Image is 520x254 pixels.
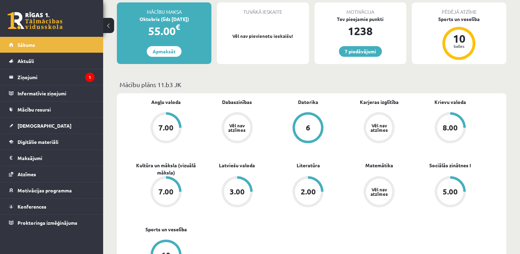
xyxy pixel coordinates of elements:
[298,98,318,106] a: Datorika
[158,124,174,131] div: 7.00
[300,188,316,195] div: 2.00
[414,176,486,209] a: 5.00
[228,123,247,132] div: Vēl nav atzīmes
[18,123,71,129] span: [DEMOGRAPHIC_DATA]
[339,46,382,57] a: 7 piedāvājumi
[147,46,181,57] a: Apmaksāt
[18,69,95,85] legend: Ziņojumi
[9,102,95,117] a: Mācību resursi
[9,215,95,231] a: Proktoringa izmēģinājums
[369,187,389,196] div: Vēl nav atzīmes
[412,15,506,61] a: Sports un veselība 10 balles
[273,112,344,145] a: 6
[9,37,95,53] a: Sākums
[412,2,506,15] div: Pēdējā atzīme
[131,112,202,145] a: 7.00
[131,162,202,176] a: Kultūra un māksla (vizuālā māksla)
[8,12,63,29] a: Rīgas 1. Tālmācības vidusskola
[9,199,95,214] a: Konferences
[18,58,34,64] span: Aktuāli
[9,166,95,182] a: Atzīmes
[306,124,310,131] div: 6
[202,176,273,209] a: 3.00
[151,98,181,106] a: Angļu valoda
[443,188,458,195] div: 5.00
[18,187,72,193] span: Motivācijas programma
[9,69,95,85] a: Ziņojumi1
[449,44,469,48] div: balles
[414,112,486,145] a: 8.00
[120,80,504,89] p: Mācību plāns 11.b3 JK
[117,23,211,39] div: 55.00
[176,22,180,32] span: €
[314,2,406,15] div: Motivācija
[9,150,95,166] a: Maksājumi
[9,85,95,101] a: Informatīvie ziņojumi
[369,123,389,132] div: Vēl nav atzīmes
[314,15,406,23] div: Tev pieejamie punkti
[429,162,471,169] a: Sociālās zinātnes I
[9,134,95,150] a: Digitālie materiāli
[18,139,58,145] span: Digitālie materiāli
[219,162,255,169] a: Latviešu valoda
[18,220,77,226] span: Proktoringa izmēģinājums
[18,171,36,177] span: Atzīmes
[217,2,309,15] div: Tuvākā ieskaite
[273,176,344,209] a: 2.00
[434,98,466,106] a: Krievu valoda
[9,53,95,69] a: Aktuāli
[117,2,211,15] div: Mācību maksa
[314,23,406,39] div: 1238
[18,106,51,113] span: Mācību resursi
[220,33,305,40] p: Vēl nav pievienotu ieskaišu!
[117,15,211,23] div: Oktobris (līdz [DATE])
[365,162,393,169] a: Matemātika
[296,162,320,169] a: Literatūra
[18,150,95,166] legend: Maksājumi
[131,176,202,209] a: 7.00
[18,85,95,101] legend: Informatīvie ziņojumi
[443,124,458,131] div: 8.00
[9,182,95,198] a: Motivācijas programma
[230,188,245,195] div: 3.00
[449,33,469,44] div: 10
[344,176,415,209] a: Vēl nav atzīmes
[360,98,399,106] a: Karjeras izglītība
[9,118,95,134] a: [DEMOGRAPHIC_DATA]
[85,73,95,82] i: 1
[158,188,174,195] div: 7.00
[202,112,273,145] a: Vēl nav atzīmes
[145,226,187,233] a: Sports un veselība
[18,42,35,48] span: Sākums
[222,98,252,106] a: Dabaszinības
[18,203,46,210] span: Konferences
[412,15,506,23] div: Sports un veselība
[344,112,415,145] a: Vēl nav atzīmes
